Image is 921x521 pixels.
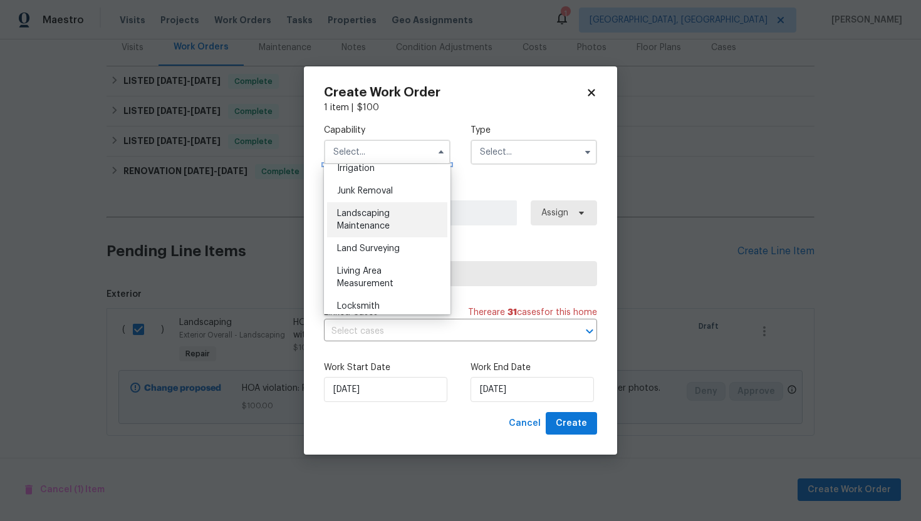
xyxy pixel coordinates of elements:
span: Cancel [509,416,541,431]
h2: Create Work Order [324,86,586,99]
span: Landscaping Maintenance [337,209,390,230]
button: Show options [580,145,595,160]
div: 1 item | [324,101,597,114]
input: Select... [324,140,450,165]
input: M/D/YYYY [324,377,447,402]
label: Work End Date [471,361,597,374]
span: Select trade partner [335,267,586,280]
label: Work Order Manager [324,185,597,197]
label: Trade Partner [324,245,597,258]
label: Work Start Date [324,361,450,374]
button: Open [581,322,598,340]
label: Capability [324,124,450,137]
span: Irrigation [337,164,375,173]
label: Type [471,124,597,137]
button: Hide options [434,145,449,160]
button: Cancel [504,412,546,435]
span: 31 [507,308,517,317]
span: Land Surveying [337,244,400,253]
span: Junk Removal [337,187,393,195]
input: Select... [471,140,597,165]
span: Living Area Measurement [337,267,393,288]
span: Create [556,416,587,431]
span: $ 100 [357,103,379,112]
span: Locksmith [337,302,380,311]
span: There are case s for this home [468,306,597,319]
input: Select cases [324,322,562,341]
button: Create [546,412,597,435]
span: Assign [541,207,568,219]
input: M/D/YYYY [471,377,594,402]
